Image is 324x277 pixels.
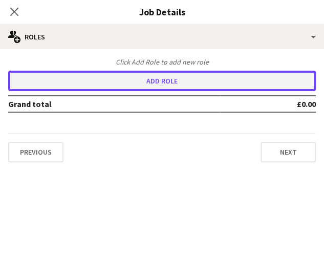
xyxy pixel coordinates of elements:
[261,142,316,162] button: Next
[8,142,63,162] button: Previous
[221,96,316,112] td: £0.00
[8,71,316,91] button: Add role
[8,57,316,67] div: Click Add Role to add new role
[8,96,221,112] td: Grand total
